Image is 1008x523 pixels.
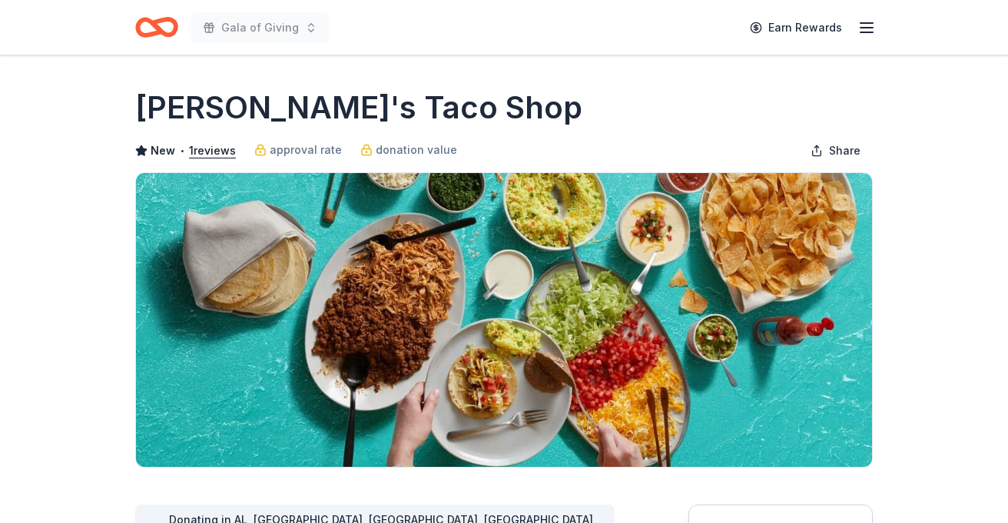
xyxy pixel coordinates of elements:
[741,14,851,42] a: Earn Rewards
[270,141,342,159] span: approval rate
[135,86,582,129] h1: [PERSON_NAME]'s Taco Shop
[135,9,178,45] a: Home
[376,141,457,159] span: donation value
[254,141,342,159] a: approval rate
[221,18,299,37] span: Gala of Giving
[180,145,185,157] span: •
[798,135,873,166] button: Share
[151,142,175,160] span: New
[829,142,860,160] span: Share
[189,142,236,160] button: 1reviews
[136,173,872,467] img: Image for Fuzzy's Taco Shop
[360,141,457,159] a: donation value
[191,12,330,43] button: Gala of Giving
